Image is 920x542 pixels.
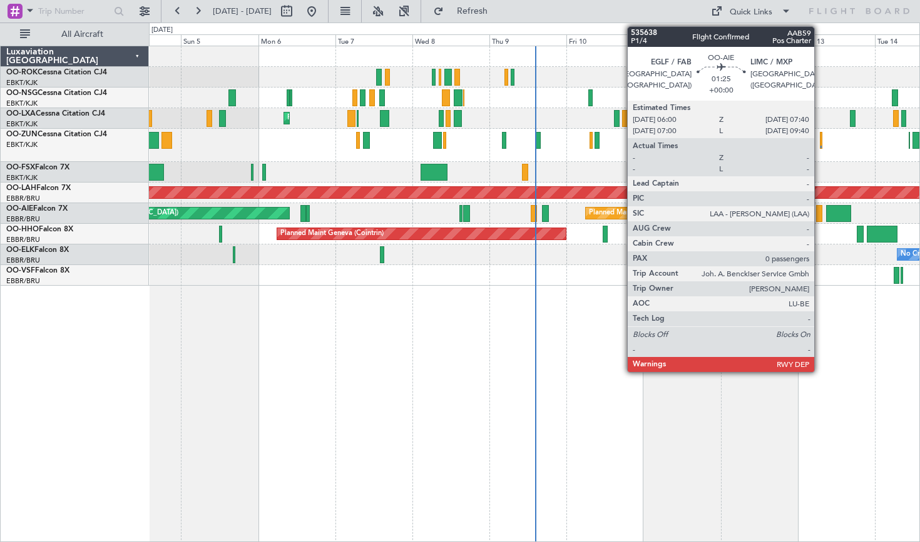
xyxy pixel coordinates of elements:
[6,140,38,149] a: EBKT/KJK
[258,34,335,46] div: Mon 6
[6,131,107,138] a: OO-ZUNCessna Citation CJ4
[6,246,34,254] span: OO-ELK
[6,276,40,286] a: EBBR/BRU
[6,89,107,97] a: OO-NSGCessna Citation CJ4
[446,7,499,16] span: Refresh
[6,184,36,192] span: OO-LAH
[335,34,412,46] div: Tue 7
[566,34,643,46] div: Fri 10
[6,164,69,171] a: OO-FSXFalcon 7X
[798,34,875,46] div: Mon 13
[6,267,69,274] a: OO-VSFFalcon 8X
[6,184,71,192] a: OO-LAHFalcon 7X
[705,1,797,21] button: Quick Links
[643,34,720,46] div: Sat 11
[6,214,40,224] a: EBBR/BRU
[6,256,40,265] a: EBBR/BRU
[14,24,136,44] button: All Aircraft
[427,1,503,21] button: Refresh
[6,164,35,171] span: OO-FSX
[6,205,33,213] span: OO-AIE
[6,226,73,233] a: OO-HHOFalcon 8X
[730,6,772,19] div: Quick Links
[6,246,69,254] a: OO-ELKFalcon 8X
[6,235,40,244] a: EBBR/BRU
[33,30,132,39] span: All Aircraft
[6,119,38,129] a: EBKT/KJK
[6,267,35,274] span: OO-VSF
[489,34,566,46] div: Thu 9
[6,110,36,118] span: OO-LXA
[6,173,38,183] a: EBKT/KJK
[287,109,433,128] div: Planned Maint Kortrijk-[GEOGRAPHIC_DATA]
[151,25,173,36] div: [DATE]
[6,194,40,203] a: EBBR/BRU
[6,226,39,233] span: OO-HHO
[213,6,272,17] span: [DATE] - [DATE]
[38,2,110,21] input: Trip Number
[6,99,38,108] a: EBKT/KJK
[181,34,258,46] div: Sun 5
[280,224,384,243] div: Planned Maint Geneva (Cointrin)
[6,110,105,118] a: OO-LXACessna Citation CJ4
[412,34,489,46] div: Wed 8
[6,78,38,88] a: EBKT/KJK
[6,69,107,76] a: OO-ROKCessna Citation CJ4
[6,69,38,76] span: OO-ROK
[6,205,68,213] a: OO-AIEFalcon 7X
[6,89,38,97] span: OO-NSG
[6,131,38,138] span: OO-ZUN
[721,34,798,46] div: Sun 12
[589,204,786,223] div: Planned Maint [GEOGRAPHIC_DATA] ([GEOGRAPHIC_DATA])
